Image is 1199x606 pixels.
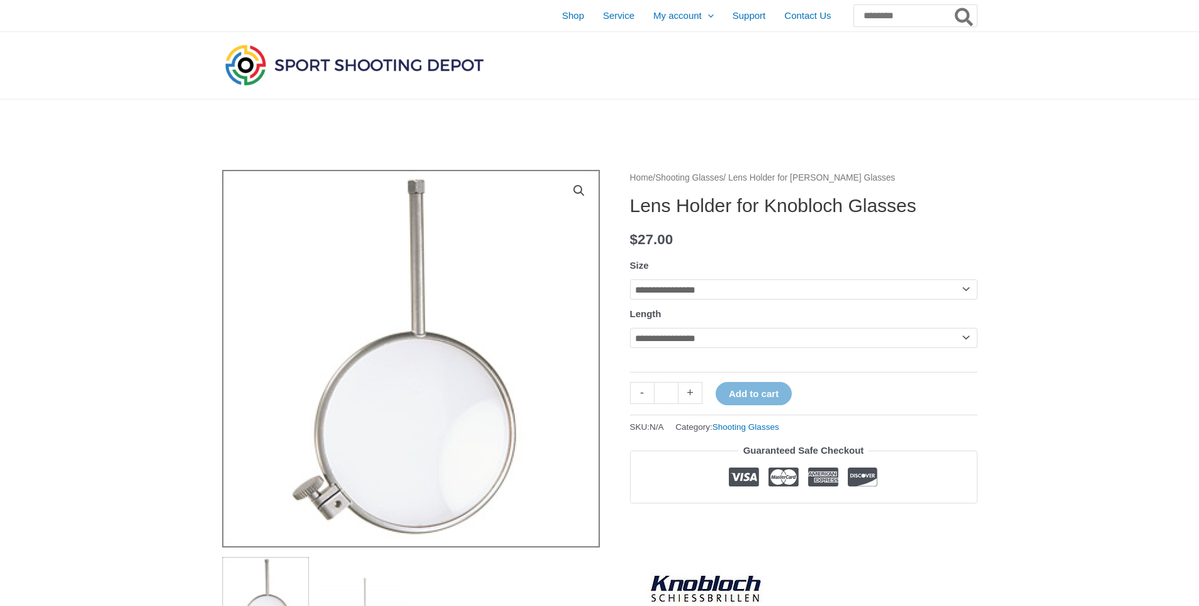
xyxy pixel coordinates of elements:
span: $ [630,232,638,247]
legend: Guaranteed Safe Checkout [738,442,869,459]
a: Shooting Glasses [712,422,779,432]
img: Sport Shooting Depot [222,42,487,88]
span: SKU: [630,419,664,435]
a: + [678,382,702,404]
a: Shooting Glasses [655,173,723,182]
a: Home [630,173,653,182]
label: Size [630,260,649,271]
label: Length [630,308,661,319]
h1: Lens Holder for Knobloch Glasses [630,194,977,217]
bdi: 27.00 [630,232,673,247]
span: Category: [675,419,779,435]
iframe: Customer reviews powered by Trustpilot [630,513,977,528]
button: Add to cart [716,382,792,405]
a: - [630,382,654,404]
button: Search [952,5,977,26]
span: N/A [650,422,664,432]
nav: Breadcrumb [630,170,977,186]
img: Lens Holder for Knobloch Glasses [222,170,600,547]
a: View full-screen image gallery [568,179,590,202]
input: Product quantity [654,382,678,404]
